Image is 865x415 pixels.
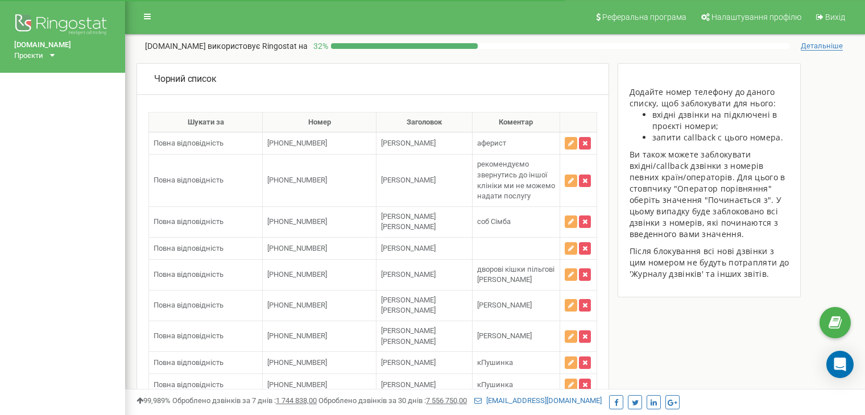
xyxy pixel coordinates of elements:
span: [PERSON_NAME] [381,176,436,184]
p: [DOMAIN_NAME] [145,40,308,52]
span: Налаштування профілю [711,13,801,22]
p: Ви також можете заблокувати вхідні/callback дзвінки з номерів певних країн/операторів. Для цього ... [630,149,789,240]
li: запити callback с цього номера. [652,132,789,143]
div: Додайте номер телефону до даного списку, щоб заблокувати для нього: [630,86,789,109]
span: [PHONE_NUMBER] [267,380,327,389]
span: Реферальна програма [602,13,686,22]
span: кПушинка [477,358,513,367]
span: [PERSON_NAME] [381,380,436,389]
th: Коментар [472,112,560,132]
th: Шукати за [149,112,263,132]
span: соб Сімба [477,217,511,226]
span: [PERSON_NAME] [381,358,436,367]
span: 99,989% [136,396,171,405]
span: [PERSON_NAME] [381,270,436,279]
span: [PHONE_NUMBER] [267,270,327,279]
span: кПушинка [477,380,513,389]
span: Повна відповідність [154,331,224,340]
span: [PERSON_NAME] [381,244,436,252]
span: Повна відповідність [154,270,224,279]
span: дворові кішки пільгові [PERSON_NAME] [477,265,554,284]
span: [PERSON_NAME] [477,331,532,340]
span: [PERSON_NAME] [477,301,532,309]
span: Повна відповідність [154,380,224,389]
span: [PERSON_NAME] [PERSON_NAME] [381,296,436,315]
th: Заголовок [376,112,473,132]
a: [EMAIL_ADDRESS][DOMAIN_NAME] [474,396,602,405]
a: [DOMAIN_NAME] [14,40,111,51]
span: [PHONE_NUMBER] [267,176,327,184]
u: 1 744 838,00 [276,396,317,405]
p: Чорний список [154,73,216,86]
span: [PHONE_NUMBER] [267,139,327,147]
span: Повна відповідність [154,358,224,367]
span: Повна відповідність [154,139,224,147]
span: Детальніше [801,42,843,51]
li: вхідні дзвінки на підключені в проєкті номери; [652,109,789,132]
span: [PHONE_NUMBER] [267,217,327,226]
span: Оброблено дзвінків за 30 днів : [318,396,467,405]
span: [PHONE_NUMBER] [267,331,327,340]
span: використовує Ringostat на [208,42,308,51]
p: 32 % [308,40,331,52]
div: Проєкти [14,51,43,61]
div: Open Intercom Messenger [826,351,854,378]
span: Повна відповідність [154,217,224,226]
span: Оброблено дзвінків за 7 днів : [172,396,317,405]
span: Повна відповідність [154,244,224,252]
span: [PHONE_NUMBER] [267,244,327,252]
span: [PERSON_NAME] [381,139,436,147]
span: Повна відповідність [154,301,224,309]
span: Вихід [825,13,845,22]
span: аферист [477,139,506,147]
span: [PHONE_NUMBER] [267,358,327,367]
p: Після блокування всі нові дзвінки з цим номером не будуть потрапляти до 'Журналу дзвінків' та інш... [630,246,789,280]
span: [PERSON_NAME] [PERSON_NAME] [381,212,436,231]
span: Повна відповідність [154,176,224,184]
th: Номер [263,112,376,132]
span: [PERSON_NAME] [PERSON_NAME] [381,326,436,346]
span: [PHONE_NUMBER] [267,301,327,309]
span: рекомендуємо звернутись до іншої клініки ми не можемо надати послугу [477,160,555,200]
img: Ringostat logo [14,11,111,40]
u: 7 556 750,00 [426,396,467,405]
